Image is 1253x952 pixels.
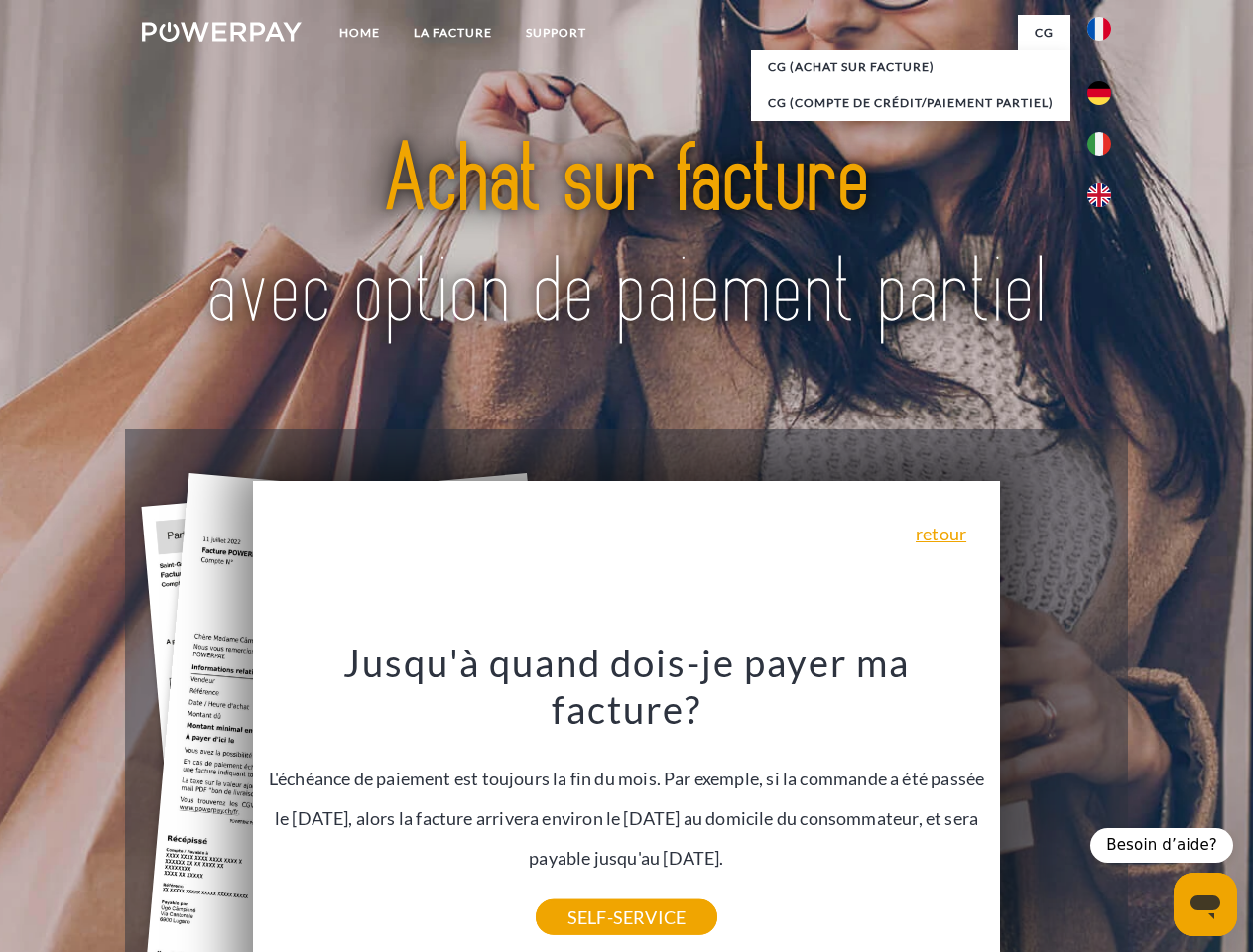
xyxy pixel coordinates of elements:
[265,639,989,734] h3: Jusqu'à quand dois-je payer ma facture?
[536,899,717,935] a: SELF-SERVICE
[189,95,1064,380] img: title-powerpay_fr.svg
[1018,15,1070,51] a: CG
[322,15,397,51] a: Home
[751,85,1070,121] a: CG (Compte de crédit/paiement partiel)
[397,15,509,51] a: LA FACTURE
[916,525,966,542] a: retour
[142,22,302,42] img: logo-powerpay-white.svg
[265,639,989,917] div: L'échéance de paiement est toujours la fin du mois. Par exemple, si la commande a été passée le [...
[1090,828,1233,863] div: Besoin d’aide?
[751,50,1070,85] a: CG (achat sur facture)
[1087,17,1111,41] img: fr
[1087,183,1111,207] img: en
[1174,873,1237,936] iframe: Bouton de lancement de la fenêtre de messagerie, conversation en cours
[509,15,603,51] a: Support
[1087,81,1111,105] img: de
[1087,132,1111,156] img: it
